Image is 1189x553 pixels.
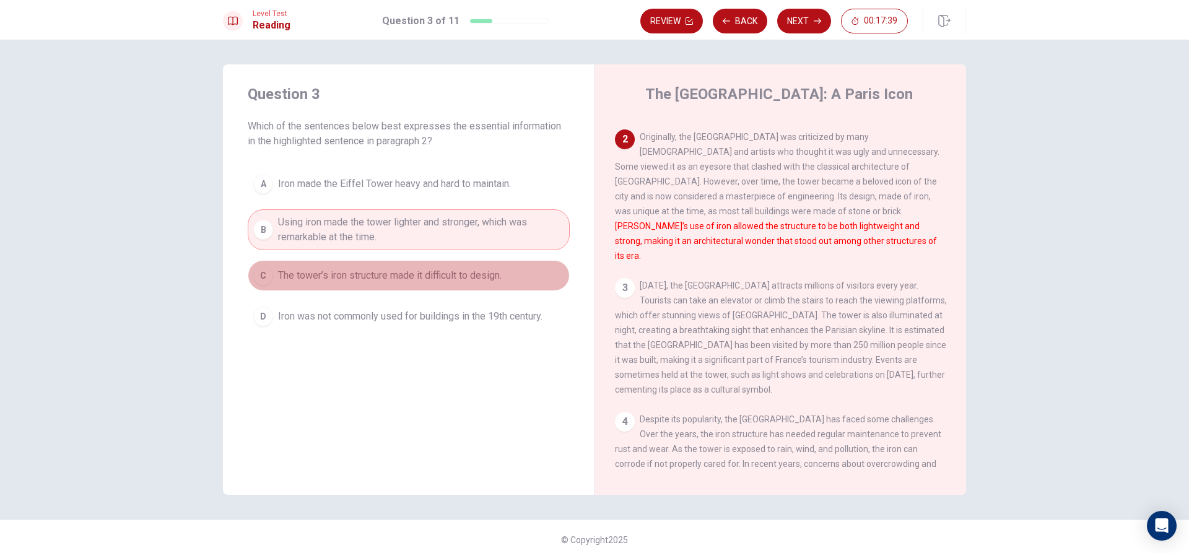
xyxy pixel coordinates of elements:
span: Iron made the Eiffel Tower heavy and hard to maintain. [278,176,511,191]
div: C [253,266,273,285]
span: [DATE], the [GEOGRAPHIC_DATA] attracts millions of visitors every year. Tourists can take an elev... [615,281,947,394]
span: Using iron made the tower lighter and stronger, which was remarkable at the time. [278,215,564,245]
button: AIron made the Eiffel Tower heavy and hard to maintain. [248,168,570,199]
span: Which of the sentences below best expresses the essential information in the highlighted sentence... [248,119,570,149]
button: Review [640,9,703,33]
h1: Reading [253,18,290,33]
div: A [253,174,273,194]
div: D [253,307,273,326]
div: 4 [615,412,635,432]
span: Level Test [253,9,290,18]
span: Originally, the [GEOGRAPHIC_DATA] was criticized by many [DEMOGRAPHIC_DATA] and artists who thoug... [615,132,939,261]
div: 2 [615,129,635,149]
button: Next [777,9,831,33]
span: The tower’s iron structure made it difficult to design. [278,268,502,283]
div: 3 [615,278,635,298]
div: Open Intercom Messenger [1147,511,1177,541]
h4: Question 3 [248,84,570,104]
span: © Copyright 2025 [561,535,628,545]
div: B [253,220,273,240]
button: DIron was not commonly used for buildings in the 19th century. [248,301,570,332]
h1: Question 3 of 11 [382,14,459,28]
button: 00:17:39 [841,9,908,33]
button: Back [713,9,767,33]
button: CThe tower’s iron structure made it difficult to design. [248,260,570,291]
span: Iron was not commonly used for buildings in the 19th century. [278,309,542,324]
span: 00:17:39 [864,16,897,26]
font: [PERSON_NAME]’s use of iron allowed the structure to be both lightweight and strong, making it an... [615,221,937,261]
h4: The [GEOGRAPHIC_DATA]: A Paris Icon [645,84,913,104]
button: BUsing iron made the tower lighter and stronger, which was remarkable at the time. [248,209,570,250]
